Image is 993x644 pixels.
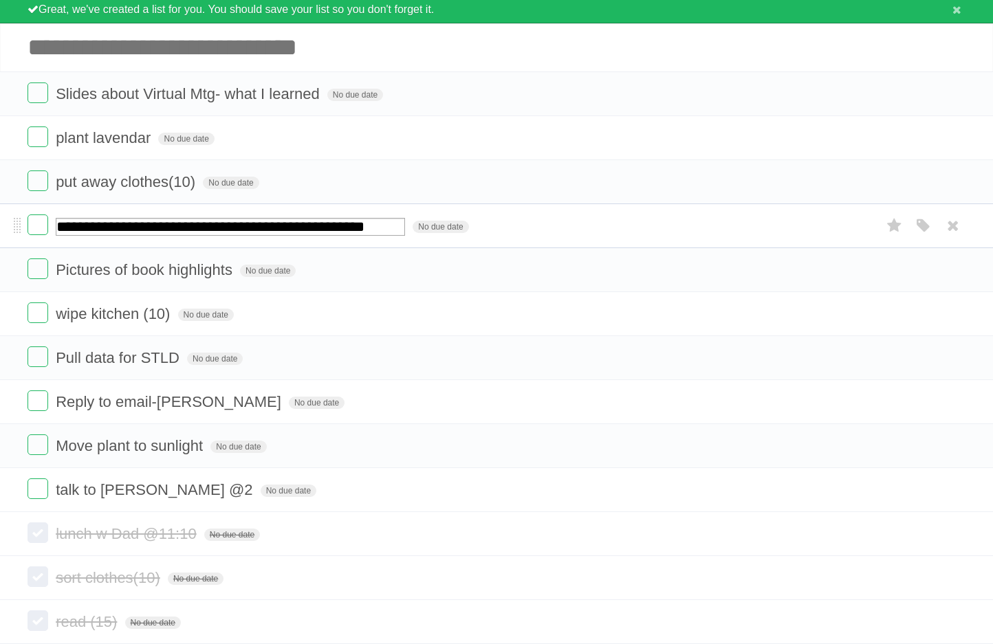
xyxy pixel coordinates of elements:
[28,522,48,543] label: Done
[204,529,260,541] span: No due date
[56,437,206,454] span: Move plant to sunlight
[56,525,200,542] span: lunch w Dad @11:10
[261,485,316,497] span: No due date
[28,214,48,235] label: Done
[240,265,296,277] span: No due date
[210,441,266,453] span: No due date
[158,133,214,145] span: No due date
[56,85,323,102] span: Slides about Virtual Mtg- what I learned
[203,177,259,189] span: No due date
[56,393,285,410] span: Reply to email-[PERSON_NAME]
[28,434,48,455] label: Done
[289,397,345,409] span: No due date
[28,478,48,499] label: Done
[28,390,48,411] label: Done
[168,573,223,585] span: No due date
[28,346,48,367] label: Done
[28,82,48,103] label: Done
[28,258,48,279] label: Done
[56,129,154,146] span: plant lavendar
[56,481,256,498] span: talk to [PERSON_NAME] @2
[125,617,181,629] span: No due date
[28,170,48,191] label: Done
[56,261,236,278] span: Pictures of book highlights
[178,309,234,321] span: No due date
[56,349,183,366] span: Pull data for STLD
[56,173,199,190] span: put away clothes(10)
[28,126,48,147] label: Done
[28,302,48,323] label: Done
[413,221,468,233] span: No due date
[28,610,48,631] label: Done
[56,613,120,630] span: read (15)
[187,353,243,365] span: No due date
[56,569,164,586] span: sort clothes(10)
[882,214,908,237] label: Star task
[28,566,48,587] label: Done
[327,89,383,101] span: No due date
[56,305,173,322] span: wipe kitchen (10)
